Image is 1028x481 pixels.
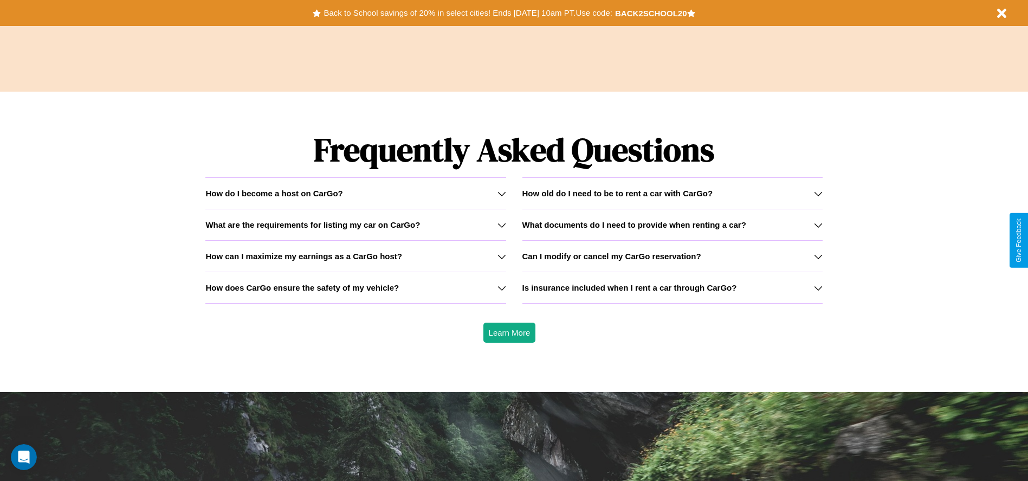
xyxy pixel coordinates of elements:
[205,189,342,198] h3: How do I become a host on CarGo?
[522,283,737,292] h3: Is insurance included when I rent a car through CarGo?
[321,5,615,21] button: Back to School savings of 20% in select cities! Ends [DATE] 10am PT.Use code:
[205,122,822,177] h1: Frequently Asked Questions
[205,252,402,261] h3: How can I maximize my earnings as a CarGo host?
[522,220,746,229] h3: What documents do I need to provide when renting a car?
[522,189,713,198] h3: How old do I need to be to rent a car with CarGo?
[483,323,536,343] button: Learn More
[1015,219,1023,262] div: Give Feedback
[11,444,37,470] iframe: Intercom live chat
[205,283,399,292] h3: How does CarGo ensure the safety of my vehicle?
[615,9,687,18] b: BACK2SCHOOL20
[522,252,701,261] h3: Can I modify or cancel my CarGo reservation?
[205,220,420,229] h3: What are the requirements for listing my car on CarGo?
